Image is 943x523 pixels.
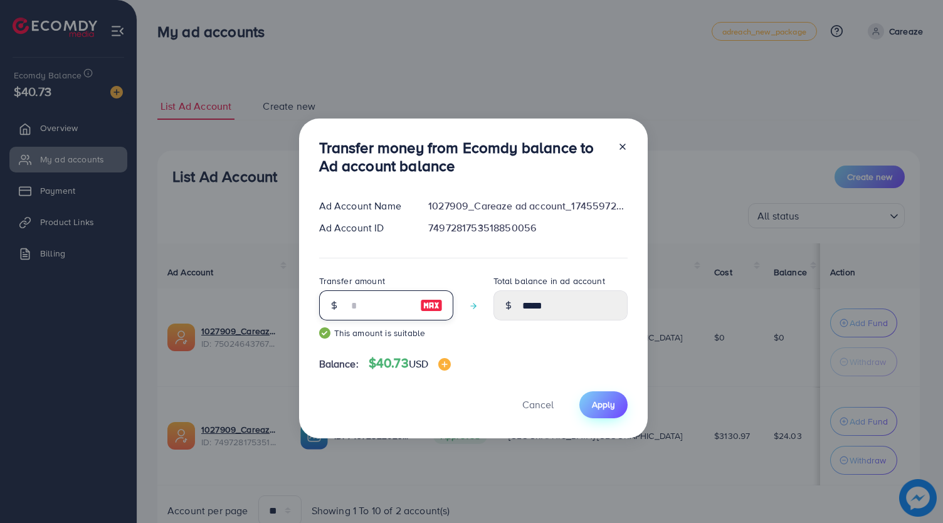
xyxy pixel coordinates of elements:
div: 1027909_Careaze ad account_1745597287205 [418,199,637,213]
span: Apply [592,398,615,411]
span: Cancel [522,398,554,411]
div: 7497281753518850056 [418,221,637,235]
img: image [438,358,451,371]
button: Cancel [507,391,569,418]
label: Transfer amount [319,275,385,287]
img: guide [319,327,330,339]
img: image [420,298,443,313]
small: This amount is suitable [319,327,453,339]
div: Ad Account Name [309,199,419,213]
div: Ad Account ID [309,221,419,235]
h3: Transfer money from Ecomdy balance to Ad account balance [319,139,608,175]
label: Total balance in ad account [493,275,605,287]
span: Balance: [319,357,359,371]
span: USD [409,357,428,371]
h4: $40.73 [369,356,451,371]
button: Apply [579,391,628,418]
